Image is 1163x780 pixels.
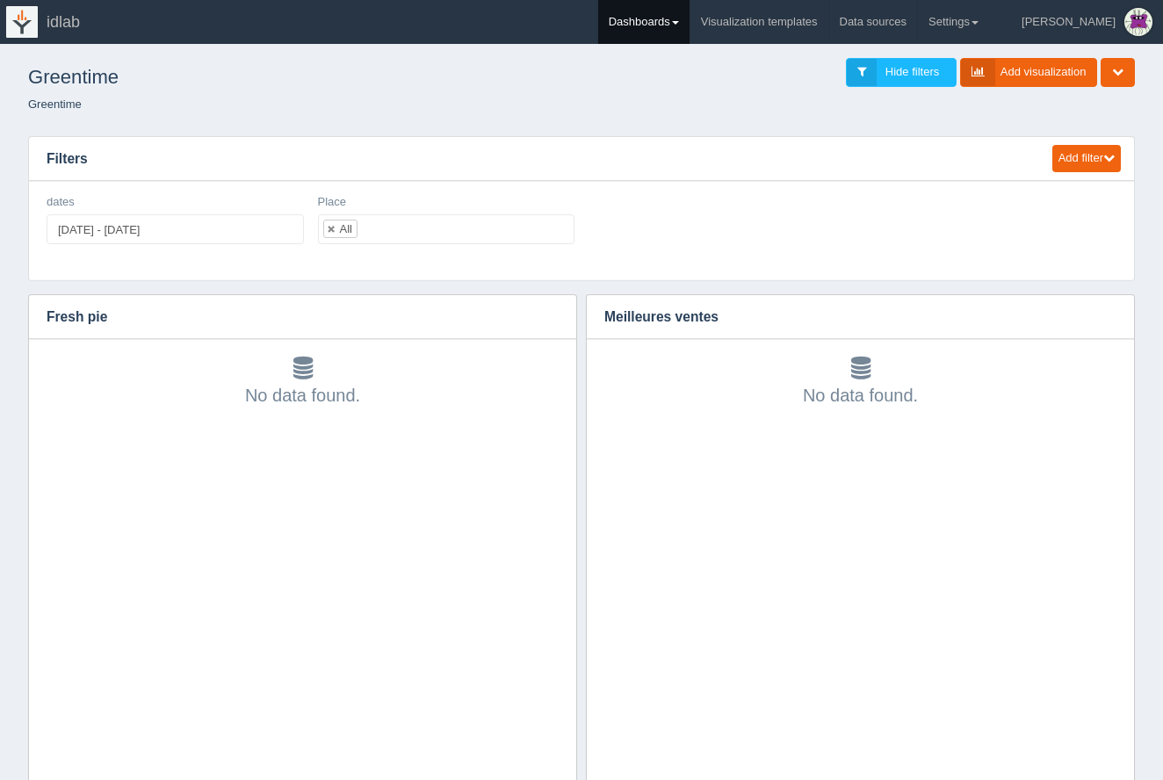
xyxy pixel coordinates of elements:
[28,97,82,113] li: Greentime
[1124,8,1152,36] img: Profile Picture
[885,65,939,78] span: Hide filters
[6,6,38,38] img: logo-icon-white-65218e21b3e149ebeb43c0d521b2b0920224ca4d96276e4423216f8668933697.png
[47,357,559,408] div: No data found.
[587,295,1108,339] h3: Meilleures ventes
[29,137,1036,181] h3: Filters
[47,13,80,31] span: idlab
[340,223,352,235] div: All
[1022,4,1116,40] div: [PERSON_NAME]
[318,194,347,211] label: Place
[29,295,550,339] h3: Fresh pie
[960,58,1098,87] a: Add visualization
[604,357,1116,408] div: No data found.
[1052,145,1121,172] button: Add filter
[28,58,581,97] h1: Greentime
[47,194,75,211] label: dates
[846,58,957,87] a: Hide filters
